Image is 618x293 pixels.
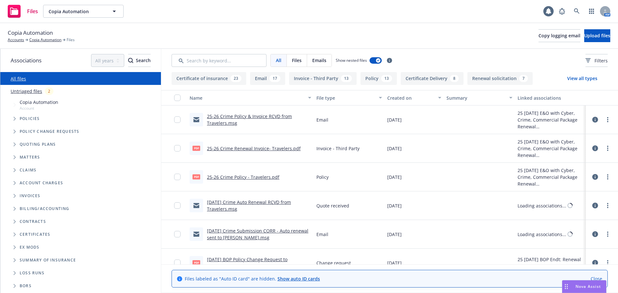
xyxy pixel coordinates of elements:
[207,199,291,212] a: [DATE] Crime Auto Renewal RCVD from Travelers.msg
[515,90,586,105] button: Linked associations
[518,138,583,159] div: 25 [DATE] E&O with Cyber, Crime, Commercial Package Renewal
[128,54,151,67] div: Search
[316,202,349,209] span: Quote received
[314,90,385,105] button: File type
[387,260,402,266] span: [DATE]
[604,173,612,181] a: more
[0,202,161,292] div: Folder Tree Example
[570,5,583,18] a: Search
[604,230,612,238] a: more
[316,231,328,238] span: Email
[562,280,570,293] div: Drag to move
[387,95,434,101] div: Created on
[174,174,181,180] input: Toggle Row Selected
[444,90,515,105] button: Summary
[49,8,104,15] span: Copia Automation
[20,99,58,105] span: Copia Automation
[387,231,402,238] span: [DATE]
[5,2,41,20] a: Files
[8,29,53,37] span: Copia Automation
[387,174,402,180] span: [DATE]
[277,276,320,282] a: Show auto ID cards
[67,37,75,43] span: Files
[595,57,608,64] span: Filters
[207,228,308,241] a: [DATE] Crime Submission CORR - Auto renewal sent to [PERSON_NAME].msg
[467,72,533,85] button: Renewal solicitation
[20,105,58,111] span: Account
[360,72,397,85] button: Policy
[20,271,44,275] span: Loss Runs
[289,72,357,85] button: Invoice - Third Party
[538,32,580,39] span: Copy logging email
[20,117,40,121] span: Policies
[401,72,464,85] button: Certificate Delivery
[11,56,42,65] span: Associations
[0,97,161,202] div: Tree Example
[387,202,402,209] span: [DATE]
[20,155,40,159] span: Matters
[20,207,70,211] span: Billing/Accounting
[128,54,151,67] button: SearchSearch
[518,202,566,209] div: Loading associations...
[172,72,246,85] button: Certificate of insurance
[604,259,612,267] a: more
[341,75,352,82] div: 13
[519,75,528,82] div: 7
[207,174,279,180] a: 25-26 Crime Policy - Travelers.pdf
[250,72,285,85] button: Email
[518,256,583,270] div: 25 [DATE] BOP Endt: Renewal Updates
[20,194,41,198] span: Invoices
[604,144,612,152] a: more
[207,256,303,269] a: [DATE] BOP Policy Change Request to [GEOGRAPHIC_DATA] - Renewal Updates.pdf
[20,181,63,185] span: Account charges
[316,95,375,101] div: File type
[585,57,608,64] span: Filters
[187,90,314,105] button: Name
[43,5,124,18] button: Copia Automation
[336,58,367,63] span: Show nested files
[172,54,267,67] input: Search by keyword...
[269,75,280,82] div: 17
[556,5,568,18] a: Report a Bug
[585,5,598,18] a: Switch app
[387,116,402,123] span: [DATE]
[207,145,301,151] a: 25-26 Crime Renewal Invoice- Travelers.pdf
[192,260,200,265] span: pdf
[128,58,133,63] svg: Search
[518,167,583,187] div: 25 [DATE] E&O with Cyber, Crime, Commercial Package Renewal
[20,233,50,236] span: Certificates
[518,95,583,101] div: Linked associations
[11,76,26,82] a: All files
[20,142,56,146] span: Quoting plans
[207,113,292,126] a: 25-26 Crime Policy & Invoice RCVD from Travelers.msg
[446,95,505,101] div: Summary
[174,260,181,266] input: Toggle Row Selected
[518,231,566,238] div: Loading associations...
[190,95,304,101] div: Name
[316,174,329,180] span: Policy
[292,57,302,64] span: Files
[20,284,32,288] span: BORs
[45,87,53,95] div: 2
[557,72,608,85] button: View all types
[20,168,36,172] span: Claims
[230,75,241,82] div: 23
[316,145,360,152] span: Invoice - Third Party
[174,202,181,209] input: Toggle Row Selected
[276,57,281,64] span: All
[185,275,320,282] span: Files labeled as "Auto ID card" are hidden.
[584,32,610,39] span: Upload files
[450,75,459,82] div: 8
[192,174,200,179] span: pdf
[381,75,392,82] div: 13
[174,95,181,101] input: Select all
[27,9,38,14] span: Files
[20,220,46,224] span: Contracts
[562,280,606,293] button: Nova Assist
[584,29,610,42] button: Upload files
[387,145,402,152] span: [DATE]
[316,260,351,266] span: Change request
[385,90,444,105] button: Created on
[20,245,39,249] span: Ex Mods
[316,116,328,123] span: Email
